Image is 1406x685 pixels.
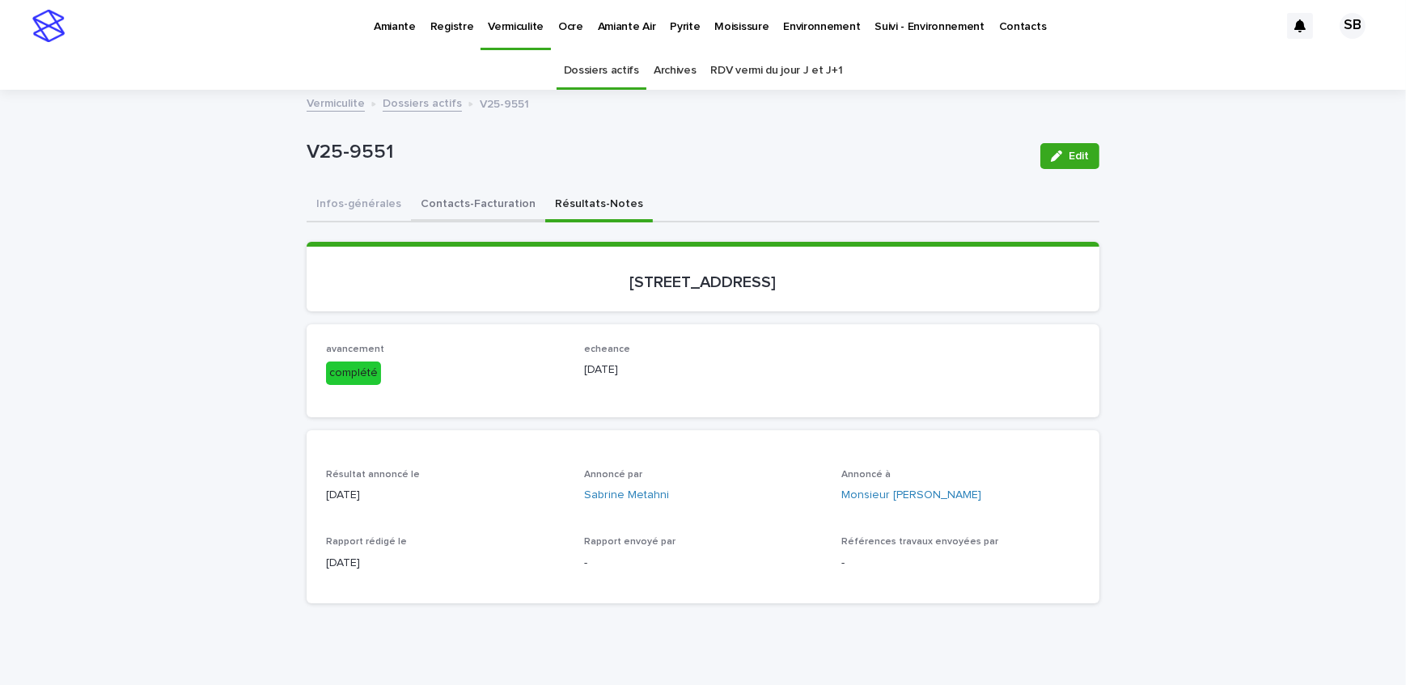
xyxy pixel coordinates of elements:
button: Edit [1040,143,1099,169]
span: avancement [326,345,384,354]
span: Rapport rédigé le [326,537,407,547]
span: Annoncé à [841,470,891,480]
p: V25-9551 [480,94,529,112]
button: Infos-générales [307,188,411,222]
p: V25-9551 [307,141,1027,164]
span: Résultat annoncé le [326,470,420,480]
a: Monsieur [PERSON_NAME] [841,487,981,504]
a: RDV vermi du jour J et J+1 [710,52,842,90]
div: complété [326,362,381,385]
p: [DATE] [326,487,565,504]
img: stacker-logo-s-only.png [32,10,65,42]
span: Références travaux envoyées par [841,537,998,547]
button: Résultats-Notes [545,188,653,222]
a: Dossiers actifs [383,93,462,112]
a: Archives [654,52,697,90]
p: - [584,555,823,572]
p: [STREET_ADDRESS] [326,273,1080,292]
a: Sabrine Metahni [584,487,669,504]
button: Contacts-Facturation [411,188,545,222]
p: - [841,555,1080,572]
div: SB [1340,13,1366,39]
span: Rapport envoyé par [584,537,675,547]
span: echeance [584,345,630,354]
a: Vermiculite [307,93,365,112]
p: [DATE] [326,555,565,572]
span: Annoncé par [584,470,642,480]
p: [DATE] [584,362,823,378]
a: Dossiers actifs [564,52,639,90]
span: Edit [1069,150,1089,162]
